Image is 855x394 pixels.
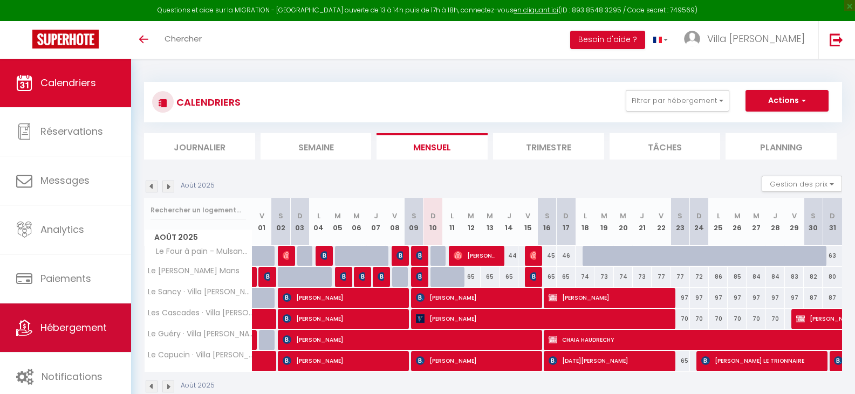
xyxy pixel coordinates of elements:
[537,246,556,266] div: 45
[785,267,804,287] div: 83
[659,211,664,221] abbr: V
[576,267,594,287] div: 74
[804,198,823,246] th: 30
[747,309,765,329] div: 70
[696,211,702,221] abbr: D
[576,198,594,246] th: 18
[468,211,474,221] abbr: M
[40,272,91,285] span: Paiements
[747,198,765,246] th: 27
[500,198,518,246] th: 14
[329,198,347,246] th: 05
[633,198,652,246] th: 21
[690,267,709,287] div: 72
[594,267,613,287] div: 73
[557,246,576,266] div: 46
[181,381,215,391] p: Août 2025
[261,133,372,160] li: Semaine
[773,211,777,221] abbr: J
[396,245,403,266] span: [PERSON_NAME]
[145,230,252,245] span: Août 2025
[42,370,102,383] span: Notifications
[146,246,254,258] span: Le Four à pain - Mulsanne
[830,211,835,221] abbr: D
[747,288,765,308] div: 97
[610,133,721,160] li: Tâches
[766,267,785,287] div: 84
[487,211,493,221] abbr: M
[454,245,498,266] span: [PERSON_NAME]
[151,201,246,220] input: Rechercher un logement...
[745,90,829,112] button: Actions
[785,288,804,308] div: 97
[717,211,720,221] abbr: L
[734,211,741,221] abbr: M
[514,5,558,15] a: en cliquant ici
[40,321,107,334] span: Hébergement
[320,245,327,266] span: [PERSON_NAME] (Rondeau)
[340,266,346,287] span: NOUVEAU SOLEIL [PERSON_NAME]
[461,267,480,287] div: 65
[378,266,384,287] span: [PERSON_NAME]
[353,211,360,221] abbr: M
[442,198,461,246] th: 11
[144,133,255,160] li: Journalier
[584,211,587,221] abbr: L
[40,223,84,236] span: Analytics
[309,198,328,246] th: 04
[633,267,652,287] div: 73
[264,266,270,287] span: [PERSON_NAME]
[594,198,613,246] th: 19
[493,133,604,160] li: Trimestre
[728,288,747,308] div: 97
[753,211,760,221] abbr: M
[430,211,436,221] abbr: D
[804,288,823,308] div: 87
[297,211,303,221] abbr: D
[181,181,215,191] p: Août 2025
[165,33,202,44] span: Chercher
[530,266,536,287] span: [PERSON_NAME]
[701,350,821,371] span: [PERSON_NAME] LE TRIONNAIRE
[537,267,556,287] div: 65
[385,198,404,246] th: 08
[678,211,682,221] abbr: S
[40,76,96,89] span: Calendriers
[728,309,747,329] div: 70
[640,211,644,221] abbr: J
[374,211,378,221] abbr: J
[40,125,103,138] span: Réservations
[416,266,422,287] span: [PERSON_NAME]
[481,198,500,246] th: 13
[652,267,671,287] div: 77
[416,245,422,266] span: [PERSON_NAME]
[283,350,402,371] span: [PERSON_NAME]
[830,33,843,46] img: logout
[728,267,747,287] div: 85
[283,329,535,350] span: [PERSON_NAME]
[334,211,341,221] abbr: M
[690,288,709,308] div: 97
[461,198,480,246] th: 12
[690,198,709,246] th: 24
[823,246,842,266] div: 63
[412,211,416,221] abbr: S
[823,288,842,308] div: 87
[792,211,797,221] abbr: V
[283,287,402,308] span: [PERSON_NAME]
[530,245,536,266] span: [PERSON_NAME]
[416,308,668,329] span: [PERSON_NAME]
[614,198,633,246] th: 20
[549,350,668,371] span: [DATE][PERSON_NAME]
[500,267,518,287] div: 65
[671,288,689,308] div: 97
[278,211,283,221] abbr: S
[707,32,805,45] span: Villa [PERSON_NAME]
[671,351,689,371] div: 65
[416,350,536,371] span: [PERSON_NAME]
[545,211,550,221] abbr: S
[271,198,290,246] th: 02
[614,267,633,287] div: 74
[823,198,842,246] th: 31
[500,246,518,266] div: 44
